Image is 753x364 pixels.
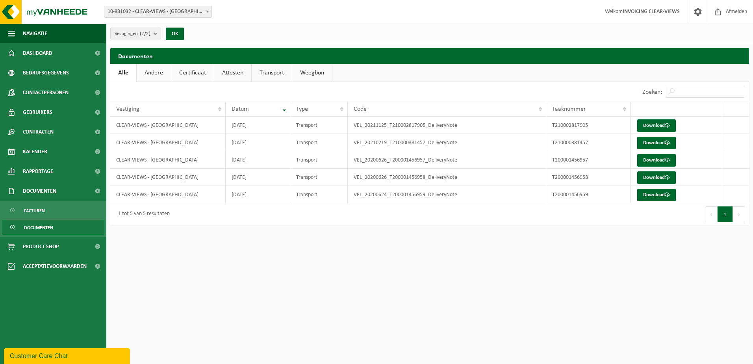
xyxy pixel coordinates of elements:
span: 10-831032 - CLEAR-VIEWS - WONDELGEM [104,6,212,18]
td: [DATE] [226,169,290,186]
button: 1 [718,206,733,222]
span: Bedrijfsgegevens [23,63,69,83]
td: VEL_20211125_T210002817905_DeliveryNote [348,117,546,134]
span: Facturen [24,203,45,218]
td: T200001456958 [546,169,631,186]
td: T210000381457 [546,134,631,151]
button: OK [166,28,184,40]
td: VEL_20200624_T200001456959_DeliveryNote [348,186,546,203]
span: Documenten [23,181,56,201]
a: Attesten [214,64,251,82]
span: Datum [232,106,249,112]
span: Documenten [24,220,53,235]
div: 1 tot 5 van 5 resultaten [114,207,170,221]
a: Download [637,189,676,201]
td: [DATE] [226,117,290,134]
td: T210002817905 [546,117,631,134]
span: Type [296,106,308,112]
a: Facturen [2,203,104,218]
a: Download [637,171,676,184]
td: T200001456959 [546,186,631,203]
span: Kalender [23,142,47,162]
td: VEL_20210219_T210000381457_DeliveryNote [348,134,546,151]
iframe: chat widget [4,347,132,364]
a: Download [637,119,676,132]
span: Vestigingen [115,28,150,40]
a: Download [637,154,676,167]
count: (2/2) [140,31,150,36]
h2: Documenten [110,48,749,63]
span: Vestiging [116,106,139,112]
td: CLEAR-VIEWS - [GEOGRAPHIC_DATA] [110,186,226,203]
button: Next [733,206,745,222]
span: Product Shop [23,237,59,256]
td: Transport [290,151,348,169]
td: [DATE] [226,151,290,169]
a: Documenten [2,220,104,235]
span: Taaknummer [552,106,586,112]
a: Weegbon [292,64,332,82]
td: VEL_20200626_T200001456957_DeliveryNote [348,151,546,169]
td: CLEAR-VIEWS - [GEOGRAPHIC_DATA] [110,134,226,151]
span: Contactpersonen [23,83,69,102]
a: Transport [252,64,292,82]
span: Gebruikers [23,102,52,122]
a: Alle [110,64,136,82]
td: Transport [290,186,348,203]
a: Download [637,137,676,149]
td: Transport [290,117,348,134]
td: [DATE] [226,186,290,203]
span: Acceptatievoorwaarden [23,256,87,276]
td: CLEAR-VIEWS - [GEOGRAPHIC_DATA] [110,117,226,134]
span: Dashboard [23,43,52,63]
td: Transport [290,134,348,151]
span: 10-831032 - CLEAR-VIEWS - WONDELGEM [104,6,211,17]
a: Certificaat [171,64,214,82]
button: Vestigingen(2/2) [110,28,161,39]
strong: INVOICING CLEAR-VIEWS [623,9,680,15]
td: CLEAR-VIEWS - [GEOGRAPHIC_DATA] [110,169,226,186]
span: Code [354,106,367,112]
a: Andere [137,64,171,82]
span: Contracten [23,122,54,142]
td: Transport [290,169,348,186]
label: Zoeken: [642,89,662,95]
button: Previous [705,206,718,222]
td: T200001456957 [546,151,631,169]
span: Rapportage [23,162,53,181]
td: VEL_20200626_T200001456958_DeliveryNote [348,169,546,186]
span: Navigatie [23,24,47,43]
td: CLEAR-VIEWS - [GEOGRAPHIC_DATA] [110,151,226,169]
td: [DATE] [226,134,290,151]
